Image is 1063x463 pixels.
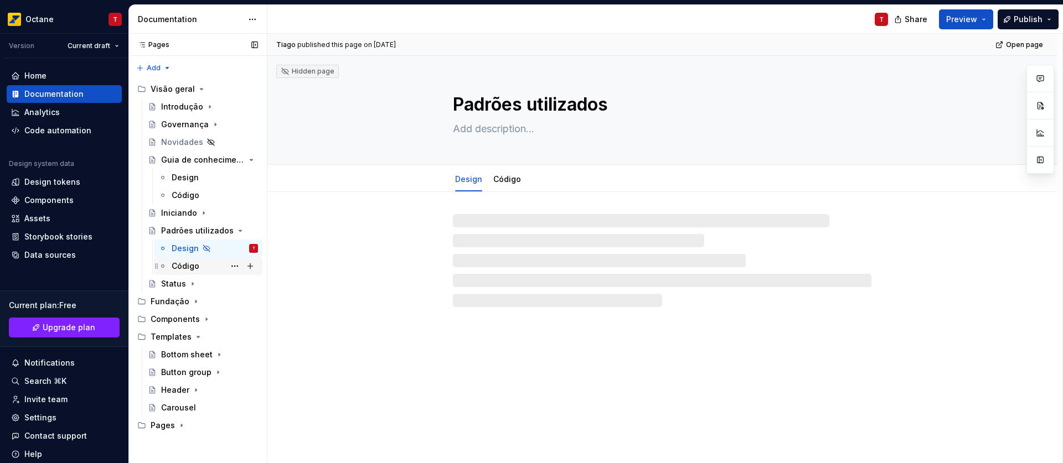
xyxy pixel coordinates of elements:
div: Notifications [24,357,75,368]
a: Code automation [7,122,122,139]
button: Preview [939,9,993,29]
div: Documentation [24,89,84,100]
a: Design tokens [7,173,122,191]
div: Introdução [161,101,203,112]
a: Carousel [143,399,262,417]
div: Hidden page [281,67,334,76]
div: Code automation [24,125,91,136]
button: Contact support [7,427,122,445]
button: Publish [998,9,1059,29]
a: Guia de conhecimento [143,151,262,169]
div: Octane [25,14,54,25]
div: Settings [24,412,56,423]
a: Header [143,381,262,399]
a: Button group [143,363,262,381]
div: Governança [161,119,209,130]
div: Fundação [133,293,262,310]
div: Novidades [161,137,203,148]
a: Storybook stories [7,228,122,246]
div: T [879,15,884,24]
div: Button group [161,367,211,378]
div: Código [172,190,199,201]
div: Visão geral [151,84,195,95]
div: Design system data [9,159,74,168]
div: Fundação [151,296,189,307]
div: Iniciando [161,207,197,219]
span: Preview [946,14,977,25]
button: OctaneT [2,7,126,31]
button: Current draft [63,38,124,54]
a: Design [154,169,262,186]
div: Bottom sheet [161,349,213,360]
a: Home [7,67,122,85]
div: Data sources [24,249,76,261]
div: Components [151,314,200,325]
div: Código [489,167,525,190]
a: Introdução [143,98,262,116]
span: Current draft [68,41,110,50]
a: Padrões utilizados [143,222,262,240]
a: Design [455,174,482,184]
div: Header [161,384,189,396]
span: Upgrade plan [43,322,95,333]
a: Settings [7,409,122,426]
div: Pages [133,417,262,434]
div: Carousel [161,402,196,413]
div: Home [24,70,47,81]
div: published this page on [DATE] [297,40,396,49]
div: Invite team [24,394,68,405]
button: Share [889,9,935,29]
a: Analytics [7,103,122,121]
div: Version [9,41,34,50]
img: e8093afa-4b23-4413-bf51-00cde92dbd3f.png [8,13,21,26]
div: T [252,243,255,254]
div: Guia de conhecimento [161,154,245,165]
div: Components [24,195,74,206]
div: Components [133,310,262,328]
div: Templates [133,328,262,346]
a: Status [143,275,262,293]
div: Design [172,243,199,254]
a: Código [154,257,262,275]
div: Design [172,172,199,183]
div: T [113,15,117,24]
div: Padrões utilizados [161,225,234,236]
span: Share [905,14,927,25]
div: Documentation [138,14,242,25]
a: Upgrade plan [9,318,120,337]
div: Templates [151,331,192,342]
a: DesignT [154,240,262,257]
a: Bottom sheet [143,346,262,363]
a: Código [154,186,262,204]
div: Storybook stories [24,231,92,242]
textarea: Padrões utilizados [451,91,869,118]
button: Add [133,60,174,76]
div: Código [172,261,199,272]
button: Notifications [7,354,122,372]
a: Iniciando [143,204,262,222]
div: Design tokens [24,176,80,188]
a: Data sources [7,246,122,264]
div: Design [451,167,487,190]
span: Open page [1006,40,1043,49]
a: Código [493,174,521,184]
div: Current plan : Free [9,300,120,311]
a: Governança [143,116,262,133]
div: Pages [151,420,175,431]
a: Invite team [7,391,122,408]
a: Components [7,191,122,209]
div: Pages [133,40,169,49]
button: Search ⌘K [7,372,122,390]
div: Search ⌘K [24,376,66,387]
a: Assets [7,210,122,227]
div: Visão geral [133,80,262,98]
span: Tiago [276,40,296,49]
div: Status [161,278,186,289]
div: Page tree [133,80,262,434]
a: Open page [992,37,1048,53]
span: Add [147,64,161,72]
div: Contact support [24,430,87,441]
div: Help [24,449,42,460]
button: Help [7,445,122,463]
div: Analytics [24,107,60,118]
